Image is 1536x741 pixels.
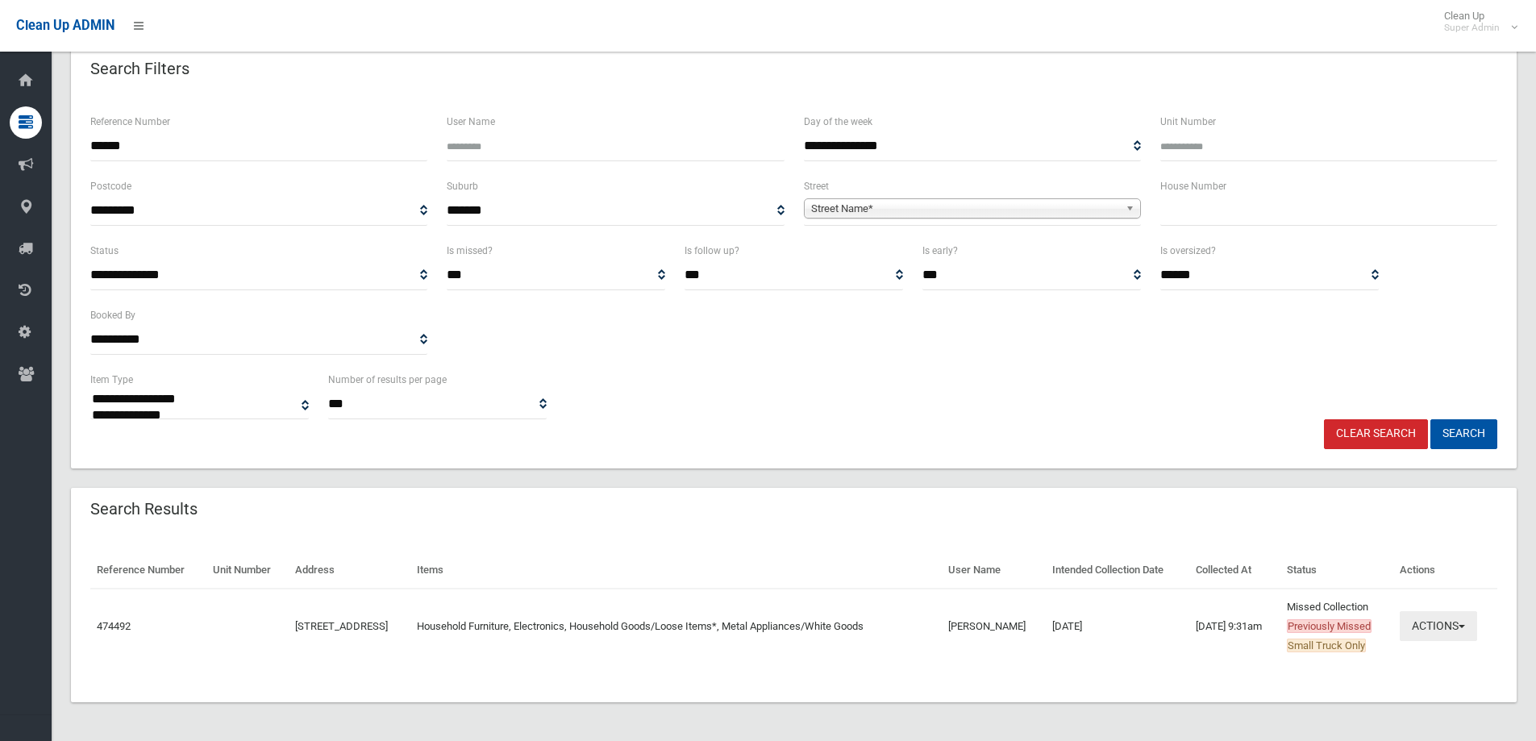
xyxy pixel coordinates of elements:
th: Actions [1393,552,1497,589]
td: [DATE] [1046,589,1189,664]
th: User Name [942,552,1046,589]
label: Is missed? [447,242,493,260]
label: Day of the week [804,113,872,131]
label: Postcode [90,177,131,195]
td: Missed Collection [1280,589,1393,664]
td: [PERSON_NAME] [942,589,1046,664]
label: Is oversized? [1160,242,1216,260]
label: House Number [1160,177,1226,195]
label: Is follow up? [685,242,739,260]
th: Status [1280,552,1393,589]
span: Small Truck Only [1287,639,1366,652]
span: Clean Up [1436,10,1516,34]
label: Number of results per page [328,371,447,389]
label: Reference Number [90,113,170,131]
label: User Name [447,113,495,131]
a: Clear Search [1324,419,1428,449]
th: Collected At [1189,552,1280,589]
small: Super Admin [1444,22,1500,34]
label: Suburb [447,177,478,195]
span: Street Name* [811,199,1119,219]
span: Previously Missed [1287,619,1372,633]
th: Items [410,552,941,589]
button: Actions [1400,611,1477,641]
label: Status [90,242,119,260]
th: Address [289,552,410,589]
td: Household Furniture, Electronics, Household Goods/Loose Items*, Metal Appliances/White Goods [410,589,941,664]
label: Unit Number [1160,113,1216,131]
label: Street [804,177,829,195]
th: Unit Number [206,552,289,589]
label: Booked By [90,306,135,324]
a: [STREET_ADDRESS] [295,620,388,632]
th: Reference Number [90,552,206,589]
button: Search [1430,419,1497,449]
th: Intended Collection Date [1046,552,1189,589]
a: 474492 [97,620,131,632]
label: Item Type [90,371,133,389]
td: [DATE] 9:31am [1189,589,1280,664]
span: Clean Up ADMIN [16,18,114,33]
label: Is early? [922,242,958,260]
header: Search Results [71,493,217,525]
header: Search Filters [71,53,209,85]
